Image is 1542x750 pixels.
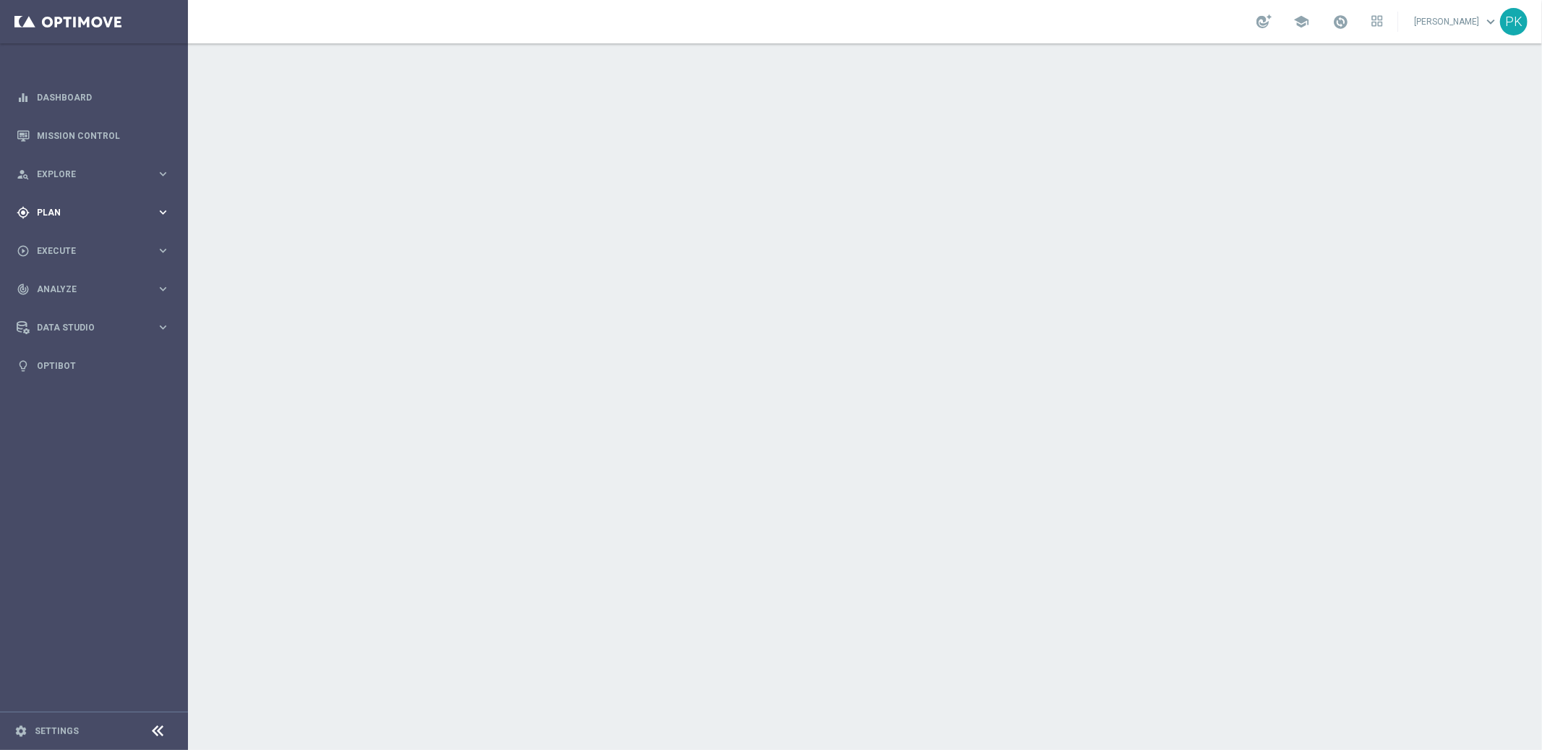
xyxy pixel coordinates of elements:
[17,359,30,372] i: lightbulb
[37,247,156,255] span: Execute
[156,320,170,334] i: keyboard_arrow_right
[16,322,171,333] button: Data Studio keyboard_arrow_right
[156,167,170,181] i: keyboard_arrow_right
[17,206,30,219] i: gps_fixed
[17,206,156,219] div: Plan
[37,285,156,294] span: Analyze
[37,346,170,385] a: Optibot
[37,208,156,217] span: Plan
[35,727,79,736] a: Settings
[17,244,156,257] div: Execute
[17,283,30,296] i: track_changes
[1293,14,1309,30] span: school
[16,92,171,103] button: equalizer Dashboard
[16,207,171,218] button: gps_fixed Plan keyboard_arrow_right
[156,244,170,257] i: keyboard_arrow_right
[16,130,171,142] button: Mission Control
[17,244,30,257] i: play_circle_outline
[17,283,156,296] div: Analyze
[17,78,170,116] div: Dashboard
[17,168,30,181] i: person_search
[37,116,170,155] a: Mission Control
[17,168,156,181] div: Explore
[37,170,156,179] span: Explore
[37,323,156,332] span: Data Studio
[14,725,27,738] i: settings
[1413,11,1500,33] a: [PERSON_NAME]keyboard_arrow_down
[16,169,171,180] button: person_search Explore keyboard_arrow_right
[156,205,170,219] i: keyboard_arrow_right
[1483,14,1499,30] span: keyboard_arrow_down
[16,245,171,257] button: play_circle_outline Execute keyboard_arrow_right
[17,321,156,334] div: Data Studio
[37,78,170,116] a: Dashboard
[16,284,171,295] button: track_changes Analyze keyboard_arrow_right
[17,116,170,155] div: Mission Control
[156,282,170,296] i: keyboard_arrow_right
[17,346,170,385] div: Optibot
[17,91,30,104] i: equalizer
[1500,8,1528,35] div: PK
[16,360,171,372] button: lightbulb Optibot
